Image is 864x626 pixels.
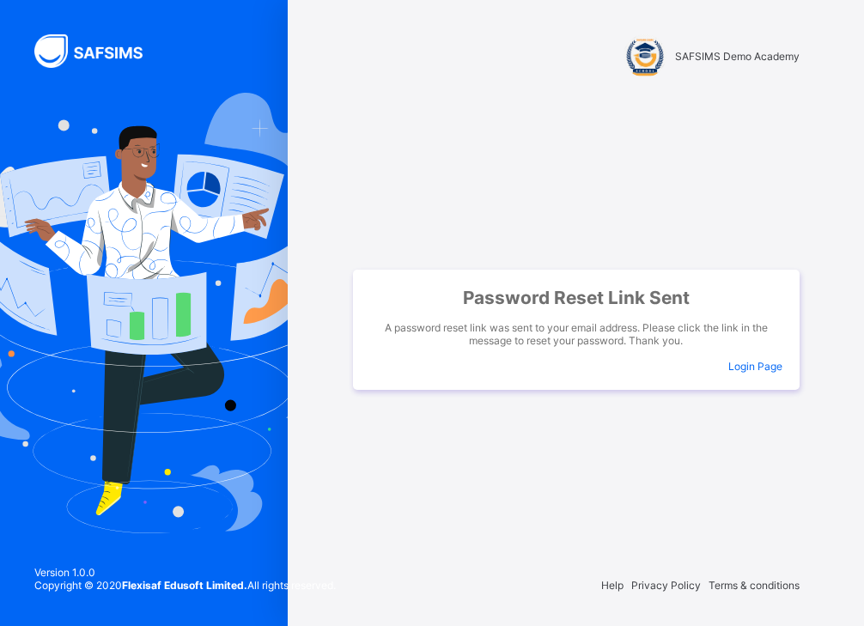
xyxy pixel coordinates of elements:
[370,321,782,347] span: A password reset link was sent to your email address. Please click the link in the message to res...
[631,579,701,592] span: Privacy Policy
[34,566,336,579] span: Version 1.0.0
[728,360,782,373] a: Login Page
[709,579,800,592] span: Terms & conditions
[675,50,800,63] span: SAFSIMS Demo Academy
[122,579,247,592] strong: Flexisaf Edusoft Limited.
[624,34,666,77] img: SAFSIMS Demo Academy
[34,34,163,68] img: SAFSIMS Logo
[34,579,336,592] span: Copyright © 2020 All rights reserved.
[601,579,624,592] span: Help
[370,287,782,308] span: Password Reset Link Sent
